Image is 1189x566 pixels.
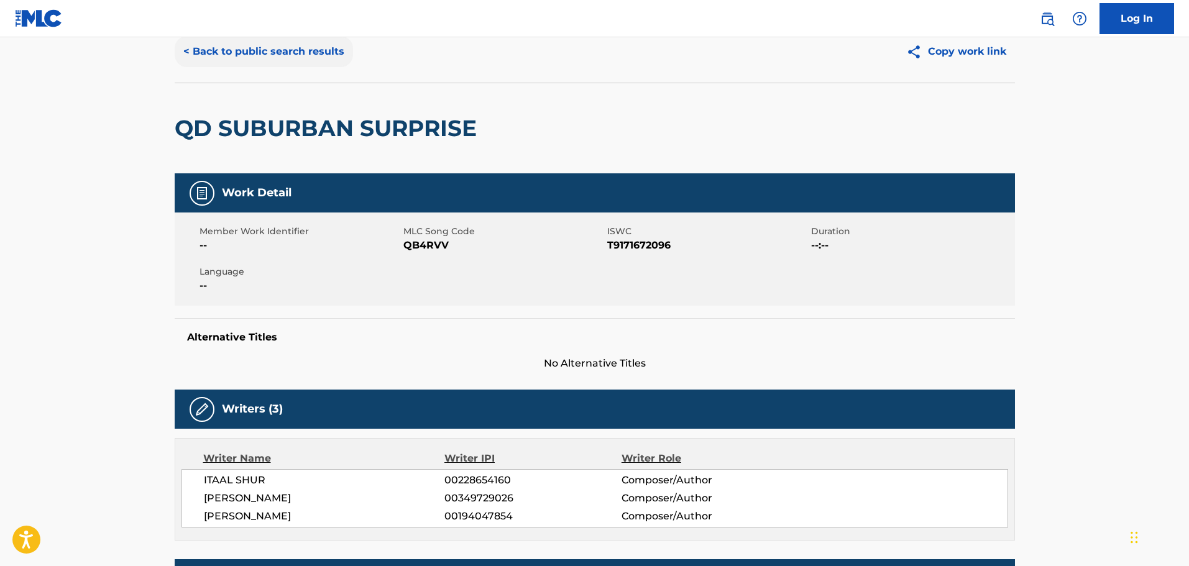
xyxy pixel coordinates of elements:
[1072,11,1087,26] img: help
[622,509,783,524] span: Composer/Author
[444,451,622,466] div: Writer IPI
[200,278,400,293] span: --
[200,265,400,278] span: Language
[622,473,783,488] span: Composer/Author
[1127,506,1189,566] iframe: Chat Widget
[607,225,808,238] span: ISWC
[1099,3,1174,34] a: Log In
[811,225,1012,238] span: Duration
[622,491,783,506] span: Composer/Author
[200,238,400,253] span: --
[204,491,445,506] span: [PERSON_NAME]
[906,44,928,60] img: Copy work link
[403,225,604,238] span: MLC Song Code
[1040,11,1055,26] img: search
[444,473,621,488] span: 00228654160
[204,509,445,524] span: [PERSON_NAME]
[195,402,209,417] img: Writers
[175,356,1015,371] span: No Alternative Titles
[15,9,63,27] img: MLC Logo
[222,402,283,416] h5: Writers (3)
[203,451,445,466] div: Writer Name
[622,451,783,466] div: Writer Role
[195,186,209,201] img: Work Detail
[204,473,445,488] span: ITAAL SHUR
[403,238,604,253] span: QB4RVV
[444,491,621,506] span: 00349729026
[1067,6,1092,31] div: Help
[175,36,353,67] button: < Back to public search results
[222,186,292,200] h5: Work Detail
[175,114,483,142] h2: QD SUBURBAN SURPRISE
[187,331,1003,344] h5: Alternative Titles
[811,238,1012,253] span: --:--
[200,225,400,238] span: Member Work Identifier
[1131,519,1138,556] div: Drag
[607,238,808,253] span: T9171672096
[897,36,1015,67] button: Copy work link
[444,509,621,524] span: 00194047854
[1035,6,1060,31] a: Public Search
